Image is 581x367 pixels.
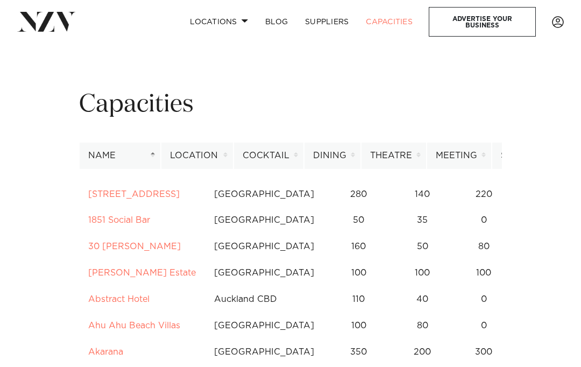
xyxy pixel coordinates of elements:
td: 0 [451,207,516,234]
td: [GEOGRAPHIC_DATA] [205,313,323,339]
td: 200 [394,339,451,365]
td: 100 [451,260,516,286]
td: 0 [451,313,516,339]
td: Auckland CBD [205,286,323,313]
th: Dining: activate to sort column ascending [304,143,361,169]
a: Advertise your business [429,7,536,37]
td: [GEOGRAPHIC_DATA] [205,181,323,208]
td: 100 [323,313,394,339]
td: 50 [323,207,394,234]
h1: Capacities [79,89,502,121]
th: Spaces: activate to sort column ascending [492,143,550,169]
a: [STREET_ADDRESS] [88,190,180,199]
td: [GEOGRAPHIC_DATA] [205,207,323,234]
td: [GEOGRAPHIC_DATA] [205,339,323,365]
a: SUPPLIERS [296,10,357,33]
td: 50 [394,234,451,260]
td: 80 [394,313,451,339]
img: nzv-logo.png [17,12,76,31]
a: BLOG [257,10,296,33]
td: 0 [451,286,516,313]
th: Cocktail: activate to sort column ascending [233,143,304,169]
td: 280 [323,181,394,208]
a: Capacities [357,10,421,33]
td: [GEOGRAPHIC_DATA] [205,234,323,260]
a: Locations [181,10,257,33]
td: 100 [323,260,394,286]
th: Theatre: activate to sort column ascending [361,143,427,169]
a: Akarana [88,348,123,356]
a: Abstract Hotel [88,295,150,304]
td: 110 [323,286,394,313]
td: 40 [394,286,451,313]
th: Meeting: activate to sort column ascending [427,143,492,169]
td: 80 [451,234,516,260]
th: Name: activate to sort column descending [79,143,161,169]
td: 100 [394,260,451,286]
td: 350 [323,339,394,365]
td: 160 [323,234,394,260]
a: [PERSON_NAME] Estate [88,269,196,277]
td: 220 [451,181,516,208]
td: 140 [394,181,451,208]
a: Ahu Ahu Beach Villas [88,321,180,330]
a: 30 [PERSON_NAME] [88,242,181,251]
a: 1851 Social Bar [88,216,150,224]
td: 35 [394,207,451,234]
td: [GEOGRAPHIC_DATA] [205,260,323,286]
th: Location: activate to sort column ascending [161,143,233,169]
td: 300 [451,339,516,365]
